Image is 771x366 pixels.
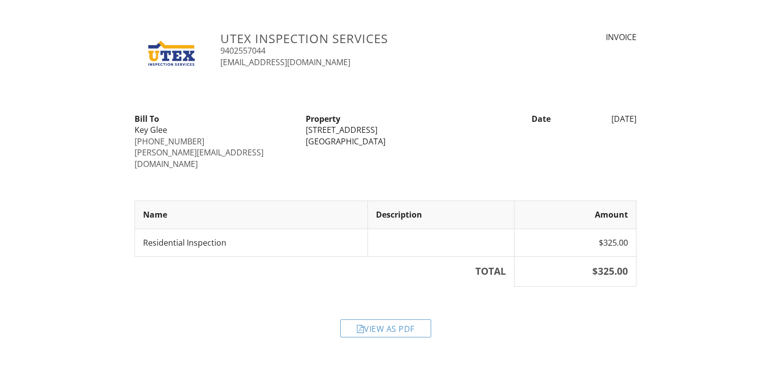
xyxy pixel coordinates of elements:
strong: Property [306,113,340,124]
img: UTEX_logo.png [135,32,208,79]
th: $325.00 [515,257,636,287]
div: View as PDF [340,319,431,337]
th: TOTAL [135,257,515,287]
div: INVOICE [520,32,636,43]
a: View as PDF [340,326,431,337]
span: Residential Inspection [143,237,226,248]
a: [EMAIL_ADDRESS][DOMAIN_NAME] [220,57,350,68]
div: [GEOGRAPHIC_DATA] [306,136,465,147]
div: Date [471,113,557,124]
td: $325.00 [515,229,636,256]
h3: UTEX Inspection Services [220,32,508,45]
a: [PHONE_NUMBER] [135,136,204,147]
a: 9402557044 [220,45,266,56]
strong: Bill To [135,113,159,124]
th: Amount [515,201,636,229]
th: Name [135,201,368,229]
th: Description [368,201,515,229]
div: Key Glee [135,124,294,135]
div: [STREET_ADDRESS] [306,124,465,135]
a: [PERSON_NAME][EMAIL_ADDRESS][DOMAIN_NAME] [135,147,264,169]
div: [DATE] [557,113,642,124]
